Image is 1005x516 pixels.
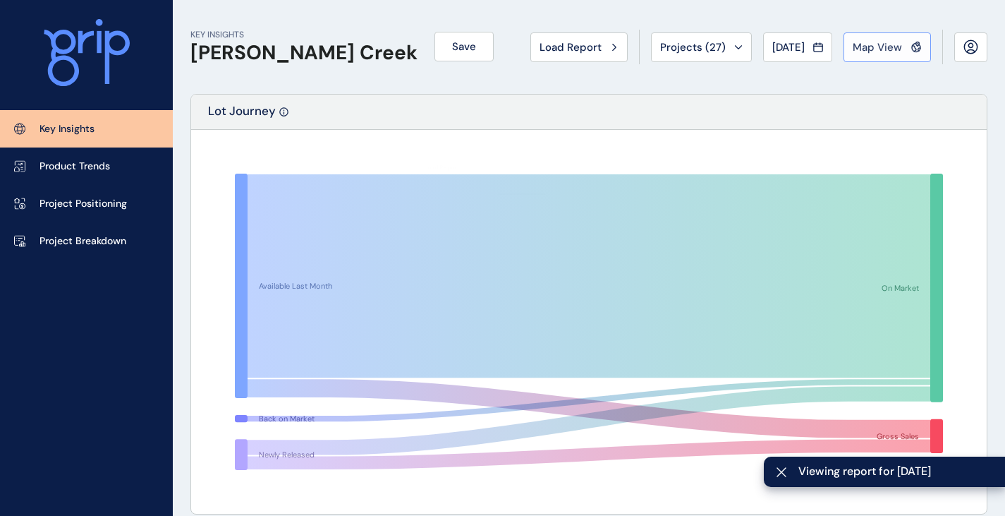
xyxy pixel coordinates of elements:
span: Projects ( 27 ) [660,40,726,54]
span: [DATE] [772,40,805,54]
button: [DATE] [763,32,832,62]
p: Project Positioning [39,197,127,211]
h1: [PERSON_NAME] Creek [190,41,418,65]
p: Lot Journey [208,103,276,129]
p: Project Breakdown [39,234,126,248]
span: Load Report [540,40,602,54]
p: Product Trends [39,160,110,174]
p: Key Insights [39,122,95,136]
button: Save [434,32,494,61]
button: Projects (27) [651,32,752,62]
button: Map View [843,32,931,62]
span: Save [452,40,476,54]
span: Viewing report for [DATE] [798,464,994,479]
button: Load Report [530,32,628,62]
p: KEY INSIGHTS [190,29,418,41]
span: Map View [853,40,902,54]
